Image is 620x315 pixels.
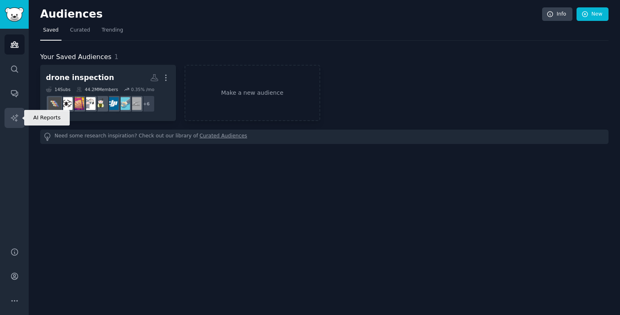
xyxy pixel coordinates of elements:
[138,95,155,112] div: + 6
[40,65,176,121] a: drone inspection14Subs44.2MMembers0.35% /mo+6SpaceXLoungetechnologydjiBeekeepinggadgetsdroneinspe...
[185,65,320,121] a: Make a new audience
[94,97,107,110] img: Beekeeping
[48,97,61,110] img: BirdsArentReal
[117,97,130,110] img: technology
[99,24,126,41] a: Trending
[46,87,71,92] div: 14 Sub s
[114,53,119,61] span: 1
[102,27,123,34] span: Trending
[70,27,90,34] span: Curated
[60,97,73,110] img: drones
[106,97,119,110] img: dji
[577,7,609,21] a: New
[129,97,141,110] img: SpaceXLounge
[83,97,96,110] img: gadgets
[67,24,93,41] a: Curated
[131,87,154,92] div: 0.35 % /mo
[200,132,247,141] a: Curated Audiences
[40,52,112,62] span: Your Saved Audiences
[40,130,609,144] div: Need some research inspiration? Check out our library of
[542,7,572,21] a: Info
[76,87,118,92] div: 44.2M Members
[40,24,62,41] a: Saved
[46,73,114,83] div: drone inspection
[5,7,24,22] img: GummySearch logo
[43,27,59,34] span: Saved
[71,97,84,110] img: droneinspection
[40,8,542,21] h2: Audiences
